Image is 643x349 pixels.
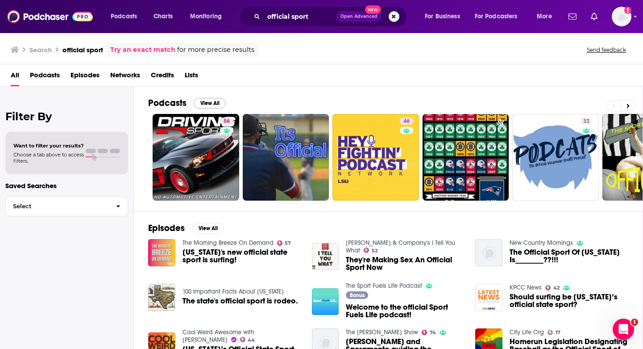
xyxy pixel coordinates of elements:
h2: Filter By [5,110,128,123]
span: Charts [153,10,173,23]
span: More [537,10,552,23]
span: Select [6,203,109,209]
h3: official sport [62,46,103,54]
a: 42 [545,285,560,290]
span: Monitoring [190,10,222,23]
a: Credits [151,68,174,86]
span: 1 [631,319,638,326]
img: User Profile [612,7,631,26]
a: Chris Carr & Company's I Tell You What [346,239,455,254]
button: View All [192,223,224,234]
img: The Official Sport Of Maryland Is_______??!!! [475,239,502,266]
img: Welcome to the official Sport Fuels Life podcast! [312,288,339,315]
iframe: Intercom live chat [613,319,634,340]
span: 42 [553,286,560,290]
a: New Country Mornings [510,239,573,247]
button: View All [194,98,226,109]
a: The Morning Breeze On Demand [183,239,274,247]
img: Podchaser - Follow, Share and Rate Podcasts [7,8,93,25]
a: They're Making Sex An Official Sport Now [346,256,465,271]
a: Podcasts [30,68,60,86]
a: 100 Important Facts About Texas [183,288,284,295]
a: Should surfing be California’s official state sport? [510,293,628,308]
a: City Life Org [510,328,544,336]
p: Saved Searches [5,181,128,190]
a: California's new official state sport is surfing! [148,239,175,266]
button: open menu [104,9,149,24]
a: Networks [110,68,140,86]
img: Should surfing be California’s official state sport? [475,284,502,311]
a: Welcome to the official Sport Fuels Life podcast! [346,303,465,319]
span: The state's official sport is rodeo. [183,297,298,305]
a: PodcastsView All [148,97,226,109]
button: open menu [419,9,471,24]
h2: Podcasts [148,97,187,109]
button: open menu [184,9,233,24]
span: Should surfing be [US_STATE]’s official state sport? [510,293,628,308]
a: 44 [240,337,255,342]
a: Cool Weird Awesome with Brady Carlson [183,328,254,344]
span: 52 [372,249,378,253]
a: The Official Sport Of Maryland Is_______??!!! [510,248,628,264]
svg: Add a profile image [624,7,631,14]
a: Lists [185,68,198,86]
span: Choose a tab above to access filters. [13,151,84,164]
button: Select [5,196,128,216]
a: The John Batchelor Show [346,328,418,336]
span: Logged in as NicolaLynch [612,7,631,26]
a: Charts [148,9,178,24]
a: California's new official state sport is surfing! [183,248,301,264]
span: New [365,5,381,14]
a: 52 [364,248,378,253]
span: All [11,68,19,86]
a: Show notifications dropdown [565,9,580,24]
a: 74 [422,330,436,335]
a: 46 [332,114,419,201]
a: 17 [548,330,560,335]
a: 32 [512,114,599,201]
a: Try an exact match [110,45,175,55]
span: 46 [403,117,410,126]
button: Open AdvancedNew [336,11,382,22]
h3: Search [29,46,52,54]
button: Send feedback [584,46,629,54]
button: open menu [469,9,531,24]
a: 32 [580,118,593,125]
a: Episodes [71,68,100,86]
span: For Business [425,10,460,23]
span: The Official Sport Of [US_STATE] Is_______??!!! [510,248,628,264]
a: EpisodesView All [148,223,224,234]
button: Show profile menu [612,7,631,26]
button: open menu [531,9,563,24]
span: 44 [248,338,255,342]
span: 57 [285,241,291,245]
a: The Sport Fuels Life Podcast [346,282,422,290]
span: 74 [430,331,436,335]
img: They're Making Sex An Official Sport Now [312,243,339,270]
h2: Episodes [148,223,185,234]
a: 57 [277,240,291,246]
a: 56 [220,118,233,125]
span: Open Advanced [340,14,378,19]
span: 32 [583,117,589,126]
a: KPCC News [510,284,542,291]
img: The state's official sport is rodeo. [148,284,175,311]
div: Search podcasts, credits, & more... [248,6,415,27]
a: 56 [153,114,239,201]
input: Search podcasts, credits, & more... [264,9,336,24]
span: 56 [224,117,230,126]
span: Want to filter your results? [13,143,84,149]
